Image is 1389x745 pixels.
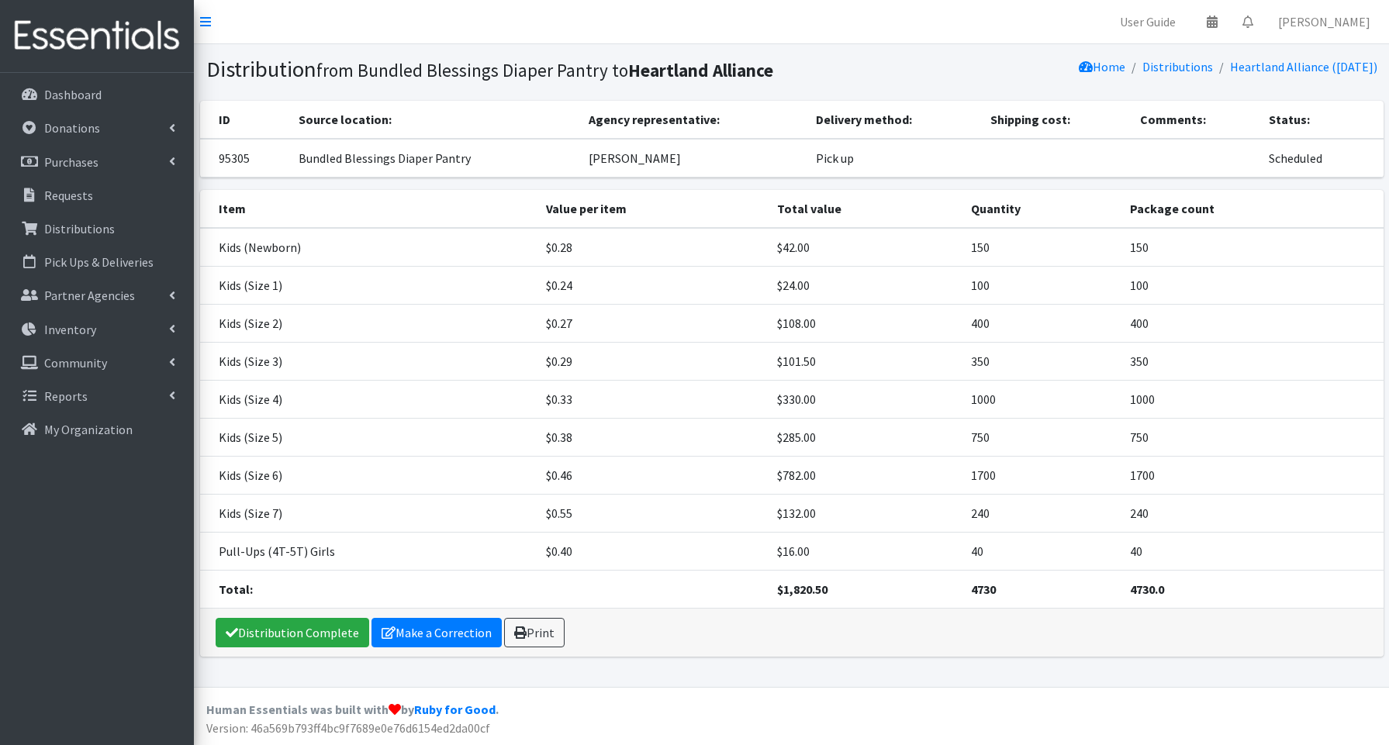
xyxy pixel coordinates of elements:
td: 1000 [962,380,1121,418]
a: Inventory [6,314,188,345]
strong: 4730.0 [1130,581,1164,597]
th: Source location: [289,101,579,139]
td: 350 [962,342,1121,380]
td: 100 [1121,266,1383,304]
th: Item [200,190,537,228]
th: Quantity [962,190,1121,228]
p: Partner Agencies [44,288,135,303]
td: 240 [1121,494,1383,532]
td: $0.40 [537,532,769,570]
td: Kids (Size 1) [200,266,537,304]
p: My Organization [44,422,133,437]
a: User Guide [1107,6,1188,37]
th: Value per item [537,190,769,228]
img: HumanEssentials [6,10,188,62]
a: Partner Agencies [6,280,188,311]
td: $0.24 [537,266,769,304]
td: Pick up [807,139,981,178]
strong: 4730 [971,581,996,597]
a: Purchases [6,147,188,178]
a: Home [1079,59,1125,74]
p: Pick Ups & Deliveries [44,254,154,270]
strong: Human Essentials was built with by . [206,702,499,717]
p: Dashboard [44,87,102,102]
td: Kids (Size 3) [200,342,537,380]
th: Total value [768,190,962,228]
td: $24.00 [768,266,962,304]
a: My Organization [6,414,188,445]
td: $101.50 [768,342,962,380]
td: 100 [962,266,1121,304]
td: 95305 [200,139,290,178]
small: from Bundled Blessings Diaper Pantry to [316,59,773,81]
td: 400 [1121,304,1383,342]
p: Purchases [44,154,98,170]
td: 1700 [962,456,1121,494]
a: Community [6,347,188,378]
td: $42.00 [768,228,962,267]
a: Distribution Complete [216,618,369,647]
td: 40 [1121,532,1383,570]
td: 1000 [1121,380,1383,418]
td: Kids (Size 6) [200,456,537,494]
td: $0.55 [537,494,769,532]
td: 150 [1121,228,1383,267]
th: Comments: [1131,101,1259,139]
td: $0.33 [537,380,769,418]
b: Heartland Alliance [628,59,773,81]
td: Pull-Ups (4T-5T) Girls [200,532,537,570]
a: Distributions [6,213,188,244]
p: Distributions [44,221,115,236]
p: Inventory [44,322,96,337]
td: 40 [962,532,1121,570]
a: Distributions [1142,59,1213,74]
td: Kids (Newborn) [200,228,537,267]
td: Kids (Size 4) [200,380,537,418]
p: Requests [44,188,93,203]
td: Kids (Size 7) [200,494,537,532]
td: 1700 [1121,456,1383,494]
a: [PERSON_NAME] [1266,6,1383,37]
h1: Distribution [206,56,786,83]
td: Kids (Size 2) [200,304,537,342]
a: Requests [6,180,188,211]
td: $0.46 [537,456,769,494]
td: $0.29 [537,342,769,380]
td: $132.00 [768,494,962,532]
strong: $1,820.50 [777,581,828,597]
td: Bundled Blessings Diaper Pantry [289,139,579,178]
td: 240 [962,494,1121,532]
span: Version: 46a569b793ff4bc9f7689e0e76d6154ed2da00cf [206,720,490,736]
th: Package count [1121,190,1383,228]
a: Donations [6,112,188,143]
a: Print [504,618,565,647]
td: Scheduled [1259,139,1384,178]
td: $16.00 [768,532,962,570]
strong: Total: [219,581,253,597]
td: $0.38 [537,418,769,456]
td: $782.00 [768,456,962,494]
td: $0.28 [537,228,769,267]
td: Kids (Size 5) [200,418,537,456]
a: Ruby for Good [414,702,496,717]
a: Pick Ups & Deliveries [6,247,188,278]
p: Donations [44,120,100,136]
th: Delivery method: [807,101,981,139]
a: Dashboard [6,79,188,110]
a: Reports [6,381,188,412]
td: $330.00 [768,380,962,418]
td: 750 [1121,418,1383,456]
a: Heartland Alliance ([DATE]) [1230,59,1377,74]
a: Make a Correction [371,618,502,647]
p: Reports [44,388,88,404]
td: 350 [1121,342,1383,380]
th: Status: [1259,101,1384,139]
th: ID [200,101,290,139]
p: Community [44,355,107,371]
td: 400 [962,304,1121,342]
td: 750 [962,418,1121,456]
td: $285.00 [768,418,962,456]
th: Agency representative: [579,101,807,139]
th: Shipping cost: [981,101,1131,139]
td: 150 [962,228,1121,267]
